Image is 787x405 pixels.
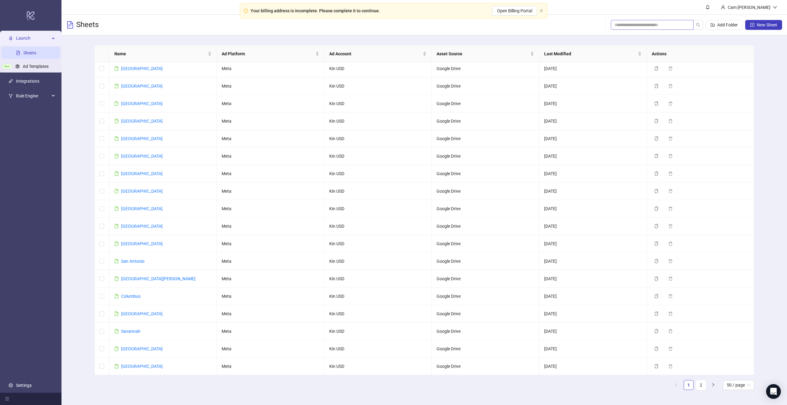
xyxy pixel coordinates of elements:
[121,224,163,229] a: [GEOGRAPHIC_DATA]
[668,259,673,263] span: delete
[492,6,537,16] button: Open Billing Portal
[121,346,163,351] a: [GEOGRAPHIC_DATA]
[654,294,658,298] span: copy
[16,79,39,84] a: Integrations
[654,101,658,106] span: copy
[696,23,700,27] span: search
[432,288,539,305] td: Google Drive
[717,22,738,27] span: Add Folder
[114,294,119,298] span: file
[539,323,647,340] td: [DATE]
[121,119,163,124] a: [GEOGRAPHIC_DATA]
[766,384,781,399] div: Open Intercom Messenger
[668,119,673,123] span: delete
[114,66,119,71] span: file
[23,64,49,69] a: Ad Templates
[114,171,119,176] span: file
[16,90,50,102] span: Rule Engine
[121,101,163,106] a: [GEOGRAPHIC_DATA]
[668,154,673,158] span: delete
[668,364,673,368] span: delete
[324,60,432,77] td: Kin USD
[654,136,658,141] span: copy
[539,112,647,130] td: [DATE]
[654,171,658,176] span: copy
[121,311,163,316] a: [GEOGRAPHIC_DATA]
[539,305,647,323] td: [DATE]
[114,119,119,123] span: file
[432,270,539,288] td: Google Drive
[432,45,539,62] th: Asset Source
[432,358,539,375] td: Google Drive
[121,154,163,159] a: [GEOGRAPHIC_DATA]
[114,206,119,211] span: file
[539,165,647,183] td: [DATE]
[114,154,119,158] span: file
[114,224,119,228] span: file
[121,171,163,176] a: [GEOGRAPHIC_DATA]
[324,112,432,130] td: Kin USD
[114,84,119,88] span: file
[540,9,543,13] span: close
[654,277,658,281] span: copy
[745,20,782,30] button: New Sheet
[437,50,529,57] span: Asset Source
[324,235,432,253] td: Kin USD
[539,288,647,305] td: [DATE]
[684,380,694,390] li: 1
[222,50,314,57] span: Ad Platform
[114,364,119,368] span: file
[706,20,743,30] button: Add Folder
[217,305,324,323] td: Meta
[497,8,532,13] span: Open Billing Portal
[217,218,324,235] td: Meta
[668,224,673,228] span: delete
[76,20,99,30] h3: Sheets
[23,50,36,55] a: Sheets
[539,130,647,147] td: [DATE]
[710,23,715,27] span: folder-add
[721,5,725,10] span: user
[654,259,658,263] span: copy
[217,95,324,112] td: Meta
[324,130,432,147] td: Kin USD
[668,171,673,176] span: delete
[432,130,539,147] td: Google Drive
[324,95,432,112] td: Kin USD
[654,347,658,351] span: copy
[654,329,658,333] span: copy
[539,253,647,270] td: [DATE]
[432,95,539,112] td: Google Drive
[668,329,673,333] span: delete
[432,200,539,218] td: Google Drive
[217,288,324,305] td: Meta
[654,364,658,368] span: copy
[324,323,432,340] td: Kin USD
[324,218,432,235] td: Kin USD
[324,165,432,183] td: Kin USD
[539,147,647,165] td: [DATE]
[539,270,647,288] td: [DATE]
[654,119,658,123] span: copy
[539,218,647,235] td: [DATE]
[114,136,119,141] span: file
[654,312,658,316] span: copy
[217,358,324,375] td: Meta
[711,383,715,387] span: right
[432,165,539,183] td: Google Drive
[121,84,163,88] a: [GEOGRAPHIC_DATA]
[114,347,119,351] span: file
[114,259,119,263] span: file
[217,77,324,95] td: Meta
[544,50,637,57] span: Last Modified
[654,84,658,88] span: copy
[671,380,681,390] li: Previous Page
[668,312,673,316] span: delete
[9,36,13,40] span: rocket
[668,66,673,71] span: delete
[324,270,432,288] td: Kin USD
[432,305,539,323] td: Google Drive
[114,189,119,193] span: file
[217,165,324,183] td: Meta
[668,101,673,106] span: delete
